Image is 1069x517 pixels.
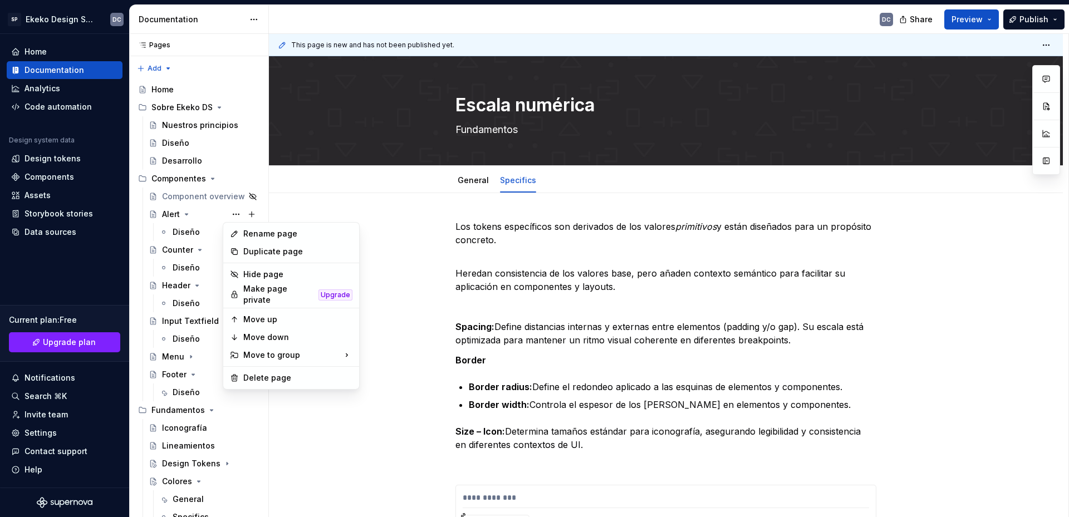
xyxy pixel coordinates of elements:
div: Move to group [225,346,357,364]
div: Upgrade [318,289,352,301]
div: Duplicate page [243,246,352,257]
div: Rename page [243,228,352,239]
div: Move up [243,314,352,325]
div: Delete page [243,372,352,383]
div: Make page private [243,283,314,306]
div: Hide page [243,269,352,280]
div: Move down [243,332,352,343]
